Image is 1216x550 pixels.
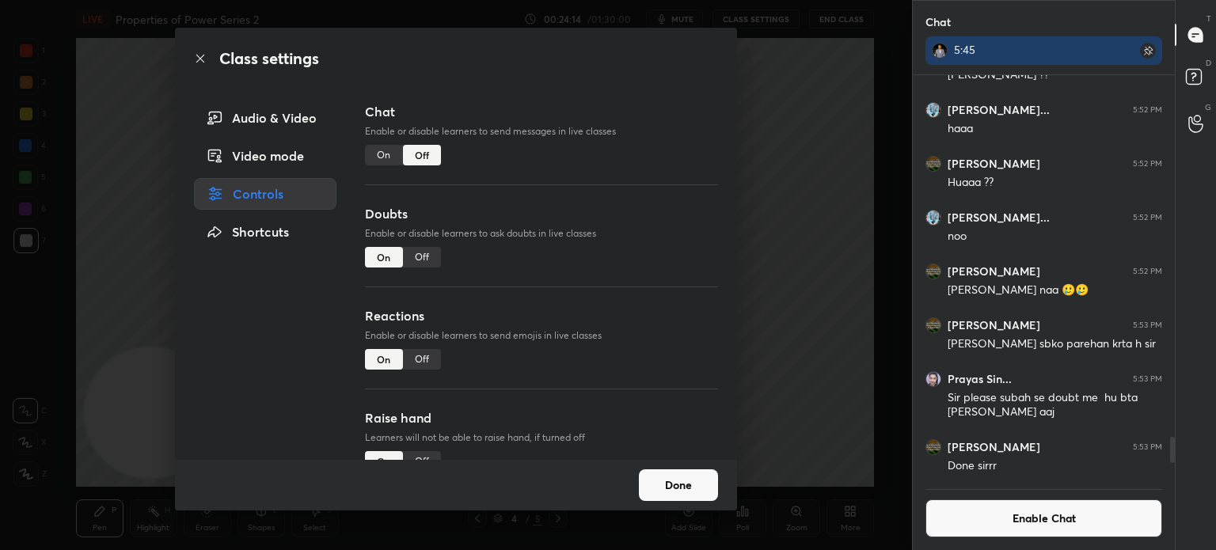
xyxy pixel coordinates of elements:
div: Done sirrr [948,458,1162,474]
img: 484a2707e0af49329dbe29b7d695fda8.jpg [925,102,941,118]
div: Huaaa ?? [948,175,1162,191]
h3: Reactions [365,306,718,325]
div: On [365,145,403,165]
p: G [1205,101,1211,113]
img: 3c617249e3534016a15cc749bdfc382c.jpg [925,317,941,333]
div: Video mode [194,140,336,172]
h6: [PERSON_NAME] [948,157,1040,171]
p: D [1206,57,1211,69]
div: Audio & Video [194,102,336,134]
div: [PERSON_NAME] sbko parehan krta h sir [948,336,1162,352]
h3: Doubts [365,204,718,223]
div: [PERSON_NAME] naa 🥲🥲 [948,283,1162,298]
div: Controls [194,178,336,210]
div: On [365,247,403,267]
div: Off [403,247,441,267]
h2: Class settings [219,47,319,70]
p: Enable or disable learners to ask doubts in live classes [365,226,718,241]
div: 5:52 PM [1133,159,1162,169]
div: Sir please subah se doubt me hu bta [PERSON_NAME] aaj [948,390,1162,420]
h6: [PERSON_NAME] [948,318,1040,332]
p: Chat [913,1,963,43]
div: Off [403,349,441,370]
img: 3c617249e3534016a15cc749bdfc382c.jpg [925,264,941,279]
h6: Prayas Sin... [948,372,1012,386]
div: 5:53 PM [1133,442,1162,452]
div: 5:52 PM [1133,105,1162,115]
div: 5:53 PM [1133,321,1162,330]
h3: Raise hand [365,408,718,427]
p: Enable or disable learners to send emojis in live classes [365,328,718,343]
img: 9689d3ed888646769c7969bc1f381e91.jpg [932,43,948,59]
p: Learners will not be able to raise hand, if turned off [365,431,718,445]
h6: [PERSON_NAME]... [948,211,1050,225]
div: Off [403,145,441,165]
div: On [365,451,403,472]
div: 5:53 PM [1133,374,1162,384]
div: 5:52 PM [1133,267,1162,276]
h3: Chat [365,102,718,121]
div: 5:45 [954,43,1106,57]
div: 5:52 PM [1133,213,1162,222]
p: T [1206,13,1211,25]
button: Done [639,469,718,501]
div: On [365,349,403,370]
h6: [PERSON_NAME] [948,440,1040,454]
h6: [PERSON_NAME]... [948,103,1050,117]
div: grid [913,75,1175,480]
p: Enable or disable learners to send messages in live classes [365,124,718,138]
div: [PERSON_NAME] ?? [948,67,1162,83]
div: haaa [948,121,1162,137]
img: 3 [925,371,941,387]
button: Enable Chat [925,499,1162,537]
img: 3c617249e3534016a15cc749bdfc382c.jpg [925,156,941,172]
div: Shortcuts [194,216,336,248]
img: 3c617249e3534016a15cc749bdfc382c.jpg [925,439,941,455]
img: 484a2707e0af49329dbe29b7d695fda8.jpg [925,210,941,226]
div: Off [403,451,441,472]
div: noo [948,229,1162,245]
h6: [PERSON_NAME] [948,264,1040,279]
